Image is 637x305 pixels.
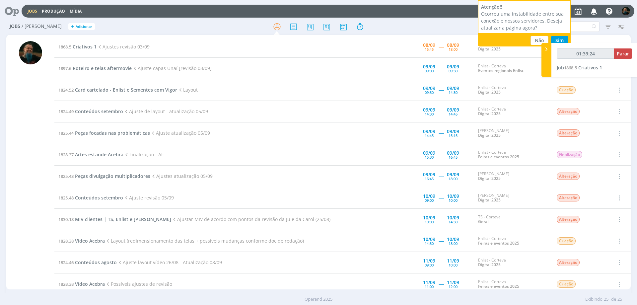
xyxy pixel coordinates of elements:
[449,198,458,202] div: 10:00
[58,195,74,201] span: 1825.48
[557,280,576,288] span: Criação
[449,91,458,94] div: 14:30
[75,238,105,244] span: Vídeo Acebra
[425,91,434,94] div: 09:30
[449,285,458,288] div: 12:00
[58,152,74,158] span: 1828.37
[150,173,213,179] span: Ajustes atualização 05/09
[58,173,74,179] span: 1825.43
[58,130,150,136] a: 1825.44Peças focadas nas problemáticas
[439,216,444,222] span: -----
[58,260,74,266] span: 1824.46
[425,220,434,224] div: 10:00
[478,107,546,116] div: Enlist - Corteva
[478,89,501,95] a: Digital 2025
[68,9,84,14] button: Mídia
[75,173,150,179] span: Peças divulgação multiplicadores
[621,5,630,17] button: M
[449,134,458,137] div: 15:15
[611,296,616,303] span: de
[622,7,630,15] img: M
[557,64,602,71] a: Job1868.5Criativos 1
[28,8,37,14] a: Jobs
[478,215,546,224] div: TS - Corteva
[58,281,105,287] a: 1828.38Vídeo Acebra
[439,259,444,266] span: -----
[40,9,67,14] button: Produção
[447,194,459,198] div: 10/09
[58,238,74,244] span: 1828.38
[22,24,62,29] span: / [PERSON_NAME]
[73,43,97,50] span: Criativos 1
[105,281,172,287] span: Possíveis ajustes de revisão
[58,65,71,71] span: 1897.6
[478,111,501,116] a: Digital 2025
[617,50,629,57] span: Parar
[58,151,123,158] a: 1828.37Artes estande Acebra
[123,194,174,201] span: Ajuste revisão 05/09
[447,86,459,91] div: 09/09
[68,23,95,30] button: +Adicionar
[150,130,210,136] span: Ajuste atualização 05/09
[71,23,74,30] span: +
[423,237,435,242] div: 10/09
[75,108,123,114] span: Conteúdos setembro
[449,263,458,267] div: 10:00
[478,68,524,73] a: Eventos regionais Enlist
[425,69,434,73] div: 09:00
[449,242,458,245] div: 18:00
[425,177,434,181] div: 16:45
[423,215,435,220] div: 10/09
[557,151,582,158] span: Finalização
[557,237,576,245] span: Criação
[447,259,459,263] div: 11/09
[58,109,74,114] span: 1824.49
[425,242,434,245] div: 14:30
[439,108,444,114] span: -----
[75,216,171,222] span: MIV clientes | TS, Enlist e [PERSON_NAME]
[557,194,580,201] span: Alteração
[171,216,330,222] span: Ajustar MIV de acordo com pontos da revisão da Ju e da Carol (25/08)
[478,132,501,138] a: Digital 2025
[58,43,97,50] a: 1868.5Criativos 1
[481,10,567,31] div: Ocorreu uma instabilidade entre sua conexão e nossos servidores. Deseja atualizar a página agora?
[75,87,177,93] span: Card cartelado - Enlist e Sementes com Vigor
[478,46,501,52] a: Digital 2025
[439,281,444,287] span: -----
[478,128,546,138] div: [PERSON_NAME]
[439,238,444,244] span: -----
[557,216,580,223] span: Alteração
[478,197,501,203] a: Digital 2025
[447,151,459,155] div: 09/09
[478,176,501,181] a: Digital 2025
[439,43,444,50] span: -----
[447,43,459,47] div: 08/09
[75,130,150,136] span: Peças focadas nas problemáticas
[58,44,71,50] span: 1868.5
[557,86,576,94] span: Criação
[478,172,546,181] div: [PERSON_NAME]
[105,238,304,244] span: Layout (redimensionamento das telas + possíveis mudanças conforme doc de redação)
[531,36,548,45] button: Não
[58,65,132,71] a: 1897.6Roteiro e telas aftermovie
[447,64,459,69] div: 09/09
[478,240,519,246] a: Feiras e eventos 2025
[439,194,444,201] span: -----
[75,151,123,158] span: Artes estande Acebra
[447,172,459,177] div: 09/09
[42,8,65,14] a: Produção
[19,41,42,64] img: M
[123,151,164,158] span: Finalização - AF
[75,194,123,201] span: Conteúdos setembro
[423,64,435,69] div: 09/09
[58,108,123,114] a: 1824.49Conteúdos setembro
[604,296,608,303] span: 25
[478,42,546,52] div: TS - Corteva
[447,129,459,134] div: 09/09
[478,64,546,73] div: Enlist - Corteva
[423,151,435,155] div: 09/09
[557,108,580,115] span: Alteração
[478,193,546,203] div: [PERSON_NAME]
[177,87,198,93] span: Layout
[478,85,546,95] div: Enlist - Corteva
